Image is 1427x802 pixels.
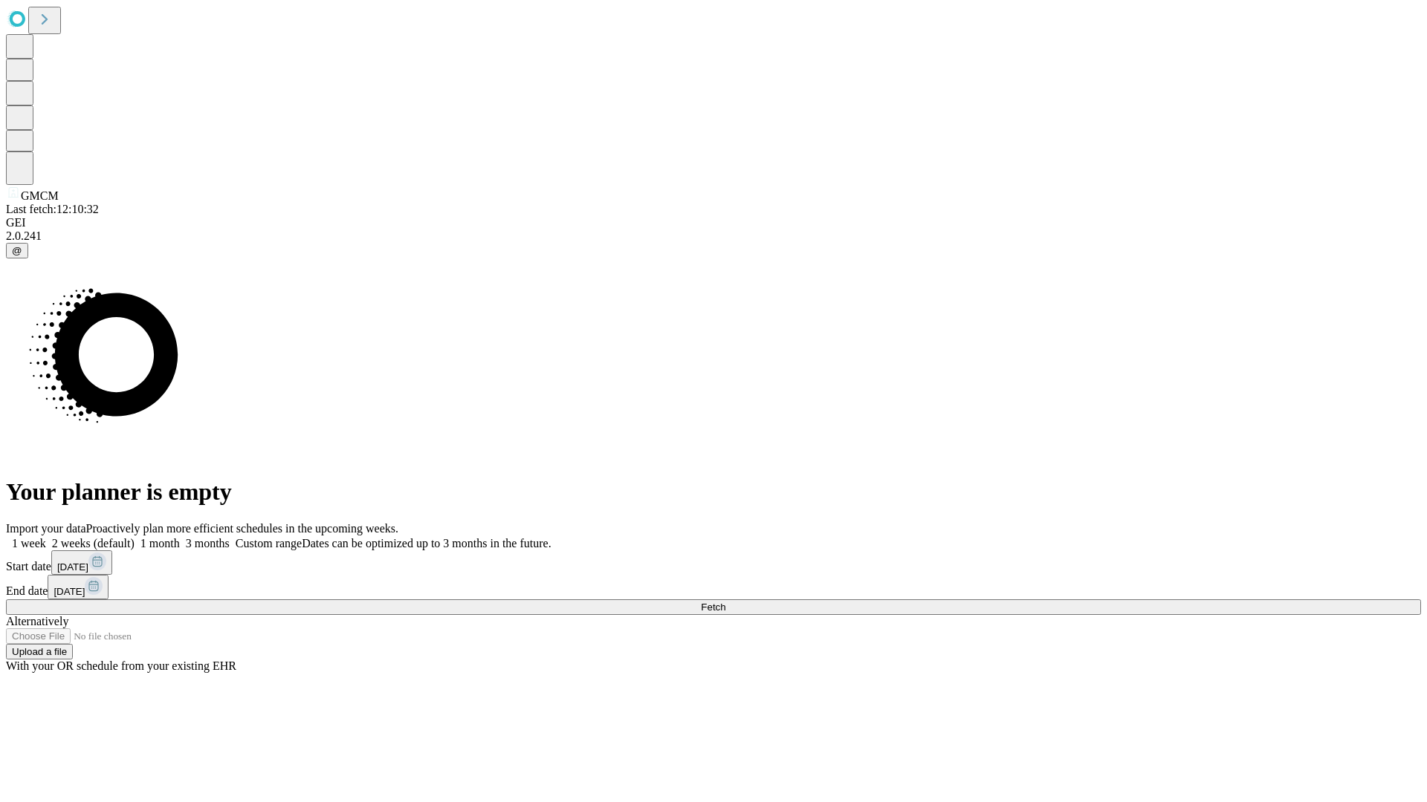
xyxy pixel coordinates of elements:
[6,229,1421,243] div: 2.0.241
[12,245,22,256] span: @
[6,550,1421,575] div: Start date
[701,601,725,613] span: Fetch
[51,550,112,575] button: [DATE]
[6,599,1421,615] button: Fetch
[57,561,88,573] span: [DATE]
[54,586,85,597] span: [DATE]
[6,203,99,215] span: Last fetch: 12:10:32
[6,243,28,258] button: @
[6,522,86,535] span: Import your data
[21,189,59,202] span: GMCM
[236,537,302,550] span: Custom range
[6,478,1421,506] h1: Your planner is empty
[6,575,1421,599] div: End date
[6,615,68,627] span: Alternatively
[12,537,46,550] span: 1 week
[140,537,180,550] span: 1 month
[6,644,73,659] button: Upload a file
[86,522,398,535] span: Proactively plan more efficient schedules in the upcoming weeks.
[6,216,1421,229] div: GEI
[302,537,551,550] span: Dates can be optimized up to 3 months in the future.
[52,537,135,550] span: 2 weeks (default)
[186,537,230,550] span: 3 months
[48,575,109,599] button: [DATE]
[6,659,236,672] span: With your OR schedule from your existing EHR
